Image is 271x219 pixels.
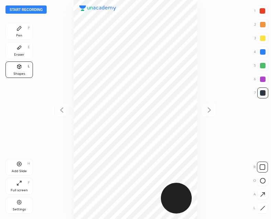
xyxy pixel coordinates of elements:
[254,5,268,16] div: 1
[13,72,25,76] div: Shapes
[28,181,30,184] div: F
[16,34,22,37] div: Pen
[254,33,268,44] div: 3
[254,74,268,85] div: 6
[253,175,268,186] div: O
[14,53,24,56] div: Eraser
[11,189,28,192] div: Full screen
[254,203,268,214] div: L
[28,45,30,49] div: E
[254,162,268,173] div: R
[254,19,268,30] div: 2
[254,60,268,71] div: 5
[28,65,30,68] div: L
[254,87,268,98] div: 7
[12,169,27,173] div: Add Slide
[27,162,30,165] div: H
[254,46,268,57] div: 4
[79,5,116,11] img: logo.38c385cc.svg
[13,208,26,211] div: Settings
[254,189,268,200] div: A
[28,26,30,30] div: P
[5,5,47,14] button: Start recording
